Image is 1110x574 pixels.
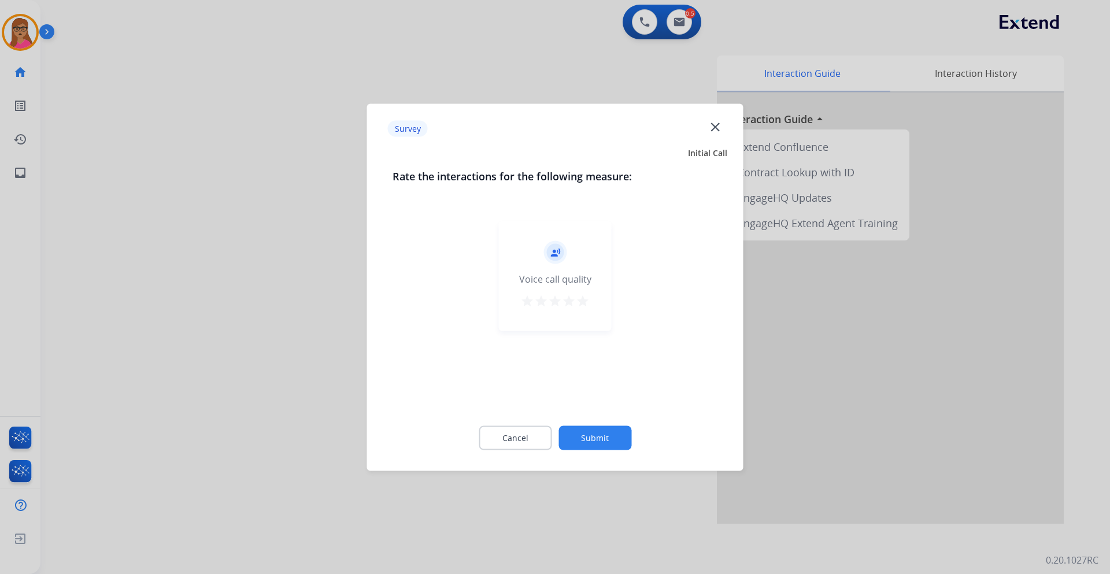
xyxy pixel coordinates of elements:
mat-icon: star [562,294,576,308]
span: Initial Call [688,147,727,158]
mat-icon: record_voice_over [550,247,560,257]
p: 0.20.1027RC [1046,553,1098,567]
mat-icon: star [520,294,534,308]
mat-icon: close [708,119,723,134]
mat-icon: star [576,294,590,308]
mat-icon: star [548,294,562,308]
button: Submit [558,425,631,450]
h3: Rate the interactions for the following measure: [393,168,718,184]
div: Voice call quality [519,272,591,286]
mat-icon: star [534,294,548,308]
button: Cancel [479,425,552,450]
p: Survey [388,121,428,137]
